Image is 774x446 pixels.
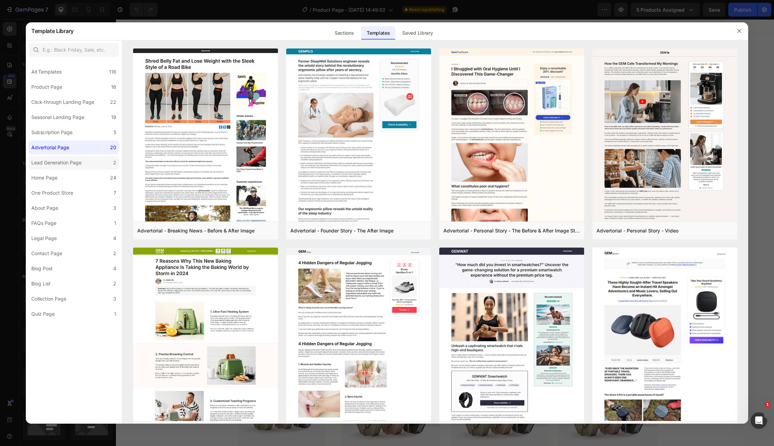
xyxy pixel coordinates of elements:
div: Product Page [31,83,62,91]
input: E.g.: Black Friday, Sale, etc. [29,43,119,57]
div: 2 [113,249,116,258]
p: Fri fragt på alle ordrer over 399 kr [369,289,457,296]
div: 2 [113,159,116,167]
p: Nem retur – 14 dage [369,312,422,319]
div: 1 [114,310,116,318]
div: Advertorial - Personal Story - The Before & After Image Style 3 [443,227,580,235]
pre: 0% off [431,102,442,106]
div: Contact Page [31,249,62,258]
input: quantity [384,204,412,219]
div: Blog Post [31,264,53,273]
span: M [393,135,400,142]
div: Click-through Landing Page [31,98,94,106]
legend: Farve: Sort [368,154,398,163]
img: image_demo.jpg [123,364,209,429]
div: 3 [113,204,116,212]
span: 1 [765,402,770,407]
div: 4 [113,264,116,273]
div: Quiz Page [31,310,55,318]
span: S [415,135,420,142]
div: 19 [111,113,116,121]
div: 1 [114,219,116,227]
div: 280,00 kr [368,99,397,109]
p: Produktdetaljer [369,265,409,272]
div: 22 [110,98,116,106]
button: increment [412,204,427,219]
div: 280,00 kr [400,99,428,110]
h1: White Ruched Halter-Neck Dress [368,53,536,90]
div: 16 [111,83,116,91]
button: decrement [368,204,384,219]
div: FAQs Page [31,219,56,227]
div: About Page [31,204,58,212]
img: image_demo.jpg [226,364,324,437]
div: Legal Page [31,234,57,242]
img: image_demo.jpg [335,364,432,437]
div: Seasonal Landing Page [31,113,84,121]
div: Home Page [31,174,57,182]
legend: Størrelse: 2XL [368,118,406,127]
div: Blog List [31,280,51,288]
h2: Template Library [31,22,74,40]
div: Lead Generation Page [31,159,82,167]
div: Collection Page [31,295,66,303]
span: XS [434,135,443,142]
div: Advertorial - Personal Story - Video [596,227,678,235]
img: image_demo.jpg [443,364,541,437]
div: Advertorial - Founder Story - The After Image [290,227,394,235]
div: 116 [109,68,116,76]
div: 5 [114,128,116,137]
iframe: Intercom live chat [751,412,767,429]
div: 3 [113,295,116,303]
div: 20 [110,143,116,152]
div: Sections [329,26,359,40]
div: Advertorial - Breaking News - Before & After Image [137,227,255,235]
p: [PERSON_NAME] [368,192,535,199]
div: Saved Library [397,26,438,40]
button: Læg i kurv [368,230,536,247]
div: Læg i kurv [438,235,465,242]
div: Subscription Page [31,128,73,137]
span: 5XL [454,135,465,142]
div: One Product Store [31,189,73,197]
div: 4 [113,234,116,242]
div: Advertorial Page [31,143,69,152]
span: 2XL [370,135,381,142]
div: 7 [114,189,116,197]
div: 2 [113,280,116,288]
p: 2.500+ Verificerede Anmeldelser [403,42,467,49]
div: Templates [361,26,395,40]
div: 24 [110,174,116,182]
div: All Templates [31,68,62,76]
